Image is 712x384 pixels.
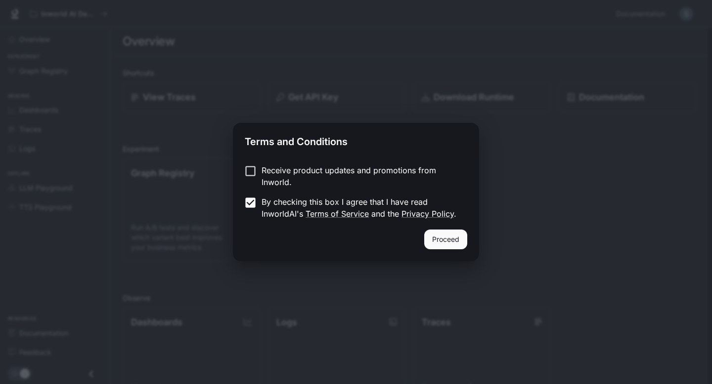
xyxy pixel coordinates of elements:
a: Terms of Service [306,209,369,219]
h2: Terms and Conditions [233,123,479,156]
a: Privacy Policy [401,209,454,219]
p: By checking this box I agree that I have read InworldAI's and the . [262,196,459,220]
p: Receive product updates and promotions from Inworld. [262,164,459,188]
button: Proceed [424,230,467,249]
